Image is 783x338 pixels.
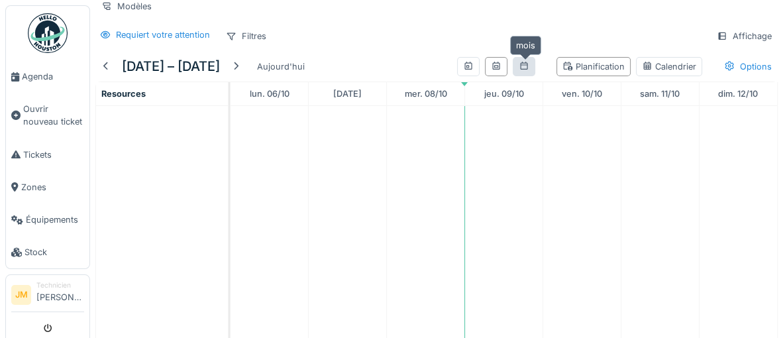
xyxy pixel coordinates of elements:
span: Équipements [26,213,84,226]
a: 10 octobre 2025 [558,85,605,103]
a: 12 octobre 2025 [715,85,761,103]
a: 8 octobre 2025 [401,85,450,103]
span: Stock [25,246,84,258]
img: Badge_color-CXgf-gQk.svg [28,13,68,53]
a: Ouvrir nouveau ticket [6,93,89,138]
div: mois [510,36,541,55]
a: 9 octobre 2025 [480,85,527,103]
a: Équipements [6,203,89,236]
li: JM [11,285,31,305]
li: [PERSON_NAME] [36,280,84,309]
div: Filtres [220,27,272,46]
div: Calendrier [642,60,696,73]
h5: [DATE] – [DATE] [122,58,220,74]
div: Technicien [36,280,84,290]
div: Affichage [711,27,778,46]
div: Options [718,57,778,76]
a: Zones [6,171,89,203]
span: Zones [21,181,84,194]
a: Agenda [6,60,89,93]
a: 7 octobre 2025 [330,85,365,103]
a: Tickets [6,139,89,171]
span: Ouvrir nouveau ticket [23,103,84,128]
a: 11 octobre 2025 [637,85,683,103]
a: 6 octobre 2025 [246,85,293,103]
span: Tickets [23,148,84,161]
div: Planification [562,60,625,73]
span: Agenda [22,70,84,83]
a: Stock [6,236,89,268]
div: Aujourd'hui [252,58,310,76]
span: Resources [101,89,146,99]
a: JM Technicien[PERSON_NAME] [11,280,84,312]
div: Requiert votre attention [116,28,210,41]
